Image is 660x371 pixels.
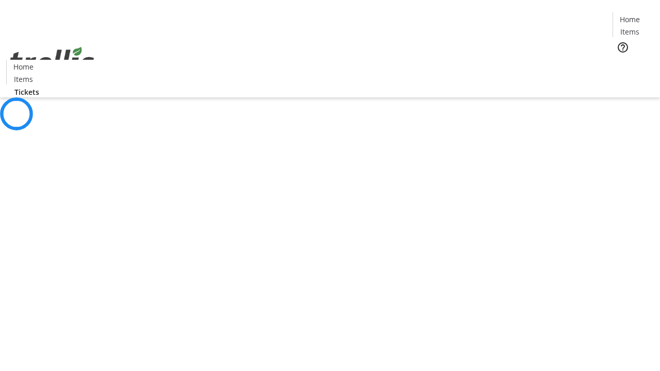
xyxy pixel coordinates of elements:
a: Home [613,14,646,25]
span: Home [620,14,640,25]
button: Help [613,37,633,58]
span: Tickets [14,87,39,97]
span: Items [14,74,33,85]
a: Home [7,61,40,72]
span: Items [620,26,639,37]
span: Tickets [621,60,646,71]
a: Items [613,26,646,37]
a: Tickets [6,87,47,97]
a: Tickets [613,60,654,71]
span: Home [13,61,34,72]
a: Items [7,74,40,85]
img: Orient E2E Organization HrWo1i01yf's Logo [6,36,98,87]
